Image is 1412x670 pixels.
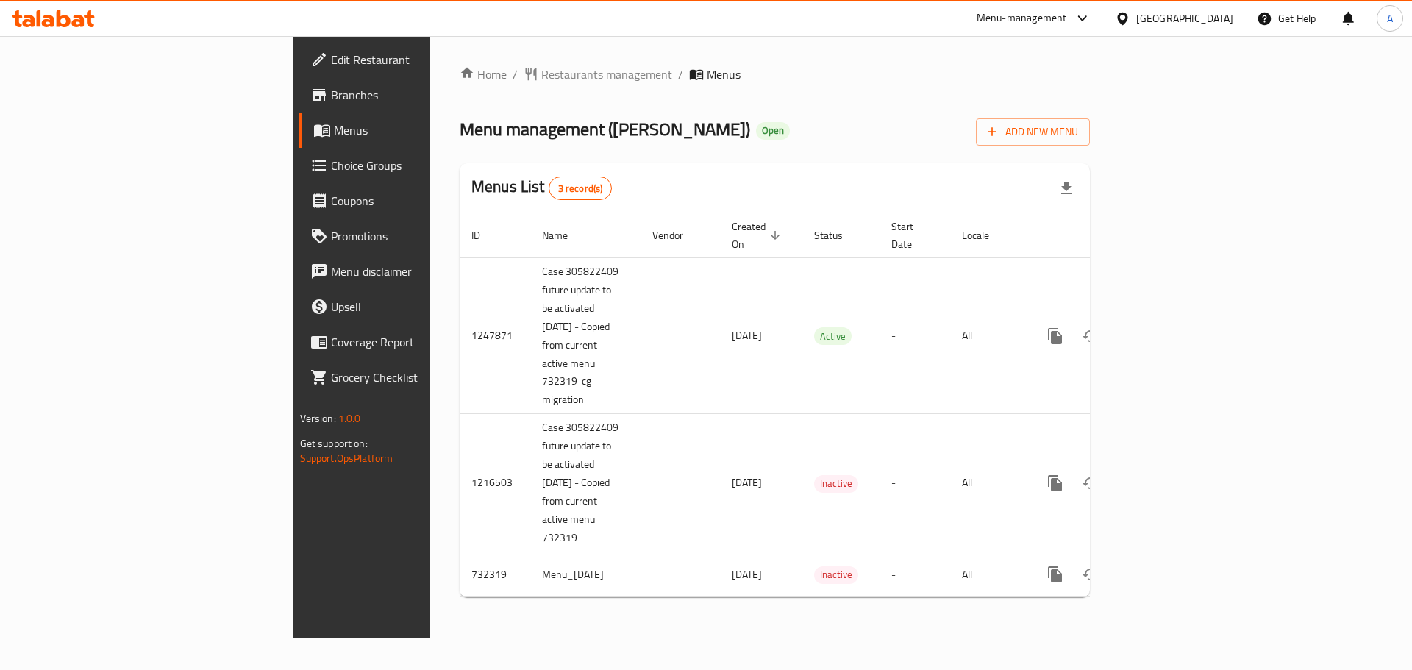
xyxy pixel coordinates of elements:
a: Coverage Report [299,324,529,360]
div: Menu-management [977,10,1067,27]
div: Export file [1049,171,1084,206]
a: Edit Restaurant [299,42,529,77]
td: - [880,552,950,597]
div: [GEOGRAPHIC_DATA] [1136,10,1233,26]
span: Name [542,227,587,244]
span: 1.0.0 [338,409,361,428]
span: Inactive [814,475,858,492]
span: Restaurants management [541,65,672,83]
span: 3 record(s) [549,182,612,196]
div: Active [814,327,852,345]
a: Menu disclaimer [299,254,529,289]
span: Branches [331,86,517,104]
a: Menus [299,113,529,148]
a: Branches [299,77,529,113]
span: Open [756,124,790,137]
td: All [950,414,1026,552]
th: Actions [1026,213,1191,258]
span: [DATE] [732,473,762,492]
a: Promotions [299,218,529,254]
span: Menu disclaimer [331,263,517,280]
span: A [1387,10,1393,26]
div: Total records count [549,177,613,200]
span: Locale [962,227,1008,244]
span: Active [814,328,852,345]
span: Edit Restaurant [331,51,517,68]
button: Change Status [1073,557,1108,592]
span: Upsell [331,298,517,316]
table: enhanced table [460,213,1191,598]
span: Start Date [891,218,933,253]
nav: breadcrumb [460,65,1090,83]
td: Menu_[DATE] [530,552,641,597]
a: Upsell [299,289,529,324]
span: Vendor [652,227,702,244]
td: Case 305822409 future update to be activated [DATE] - Copied from current active menu 732319 [530,414,641,552]
td: All [950,552,1026,597]
button: more [1038,318,1073,354]
div: Inactive [814,566,858,584]
div: Open [756,122,790,140]
span: Grocery Checklist [331,368,517,386]
span: ID [471,227,499,244]
span: Add New Menu [988,123,1078,141]
span: Get support on: [300,434,368,453]
td: Case 305822409 future update to be activated [DATE] - Copied from current active menu 732319-cg m... [530,257,641,414]
span: Promotions [331,227,517,245]
a: Restaurants management [524,65,672,83]
h2: Menus List [471,176,612,200]
li: / [678,65,683,83]
span: Coupons [331,192,517,210]
td: - [880,414,950,552]
button: more [1038,466,1073,501]
div: Inactive [814,475,858,493]
a: Choice Groups [299,148,529,183]
span: Coverage Report [331,333,517,351]
span: [DATE] [732,326,762,345]
span: Menus [334,121,517,139]
td: All [950,257,1026,414]
a: Support.OpsPlatform [300,449,393,468]
button: Add New Menu [976,118,1090,146]
a: Grocery Checklist [299,360,529,395]
span: Menu management ( [PERSON_NAME] ) [460,113,750,146]
span: Status [814,227,862,244]
td: - [880,257,950,414]
span: Version: [300,409,336,428]
span: Choice Groups [331,157,517,174]
button: more [1038,557,1073,592]
span: Created On [732,218,785,253]
a: Coupons [299,183,529,218]
span: Menus [707,65,741,83]
span: Inactive [814,566,858,583]
button: Change Status [1073,318,1108,354]
span: [DATE] [732,565,762,584]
